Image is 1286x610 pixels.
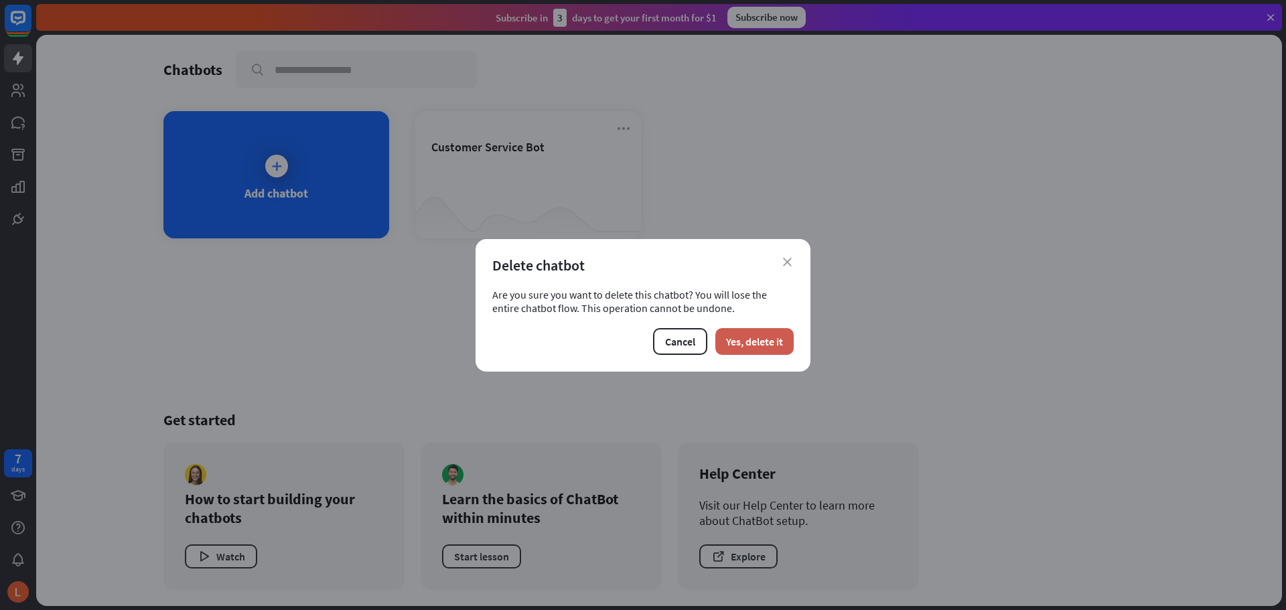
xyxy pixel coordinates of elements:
[492,256,794,275] div: Delete chatbot
[653,328,707,355] button: Cancel
[783,258,792,266] i: close
[11,5,51,46] button: Open LiveChat chat widget
[492,288,794,315] div: Are you sure you want to delete this chatbot? You will lose the entire chatbot flow. This operati...
[715,328,794,355] button: Yes, delete it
